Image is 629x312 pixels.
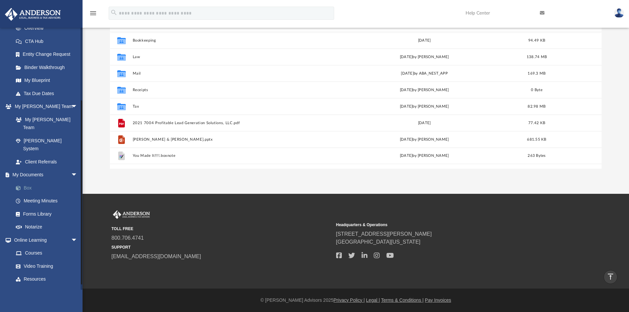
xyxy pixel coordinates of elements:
[401,71,414,75] span: [DATE]
[112,226,332,232] small: TOLL FREE
[607,273,614,281] i: vertical_align_top
[89,9,97,17] i: menu
[328,120,520,126] div: [DATE]
[366,297,380,303] a: Legal |
[9,22,87,35] a: Overview
[9,113,81,134] a: My [PERSON_NAME] Team
[336,222,556,228] small: Headquarters & Operations
[132,38,325,43] button: Bookkeeping
[528,38,545,42] span: 94.49 KB
[71,168,84,182] span: arrow_drop_down
[132,71,325,76] button: Mail
[5,286,87,299] a: Billingarrow_drop_down
[381,297,424,303] a: Terms & Conditions |
[527,55,547,58] span: 138.74 MB
[614,8,624,18] img: User Pic
[9,48,87,61] a: Entity Change Request
[9,194,87,208] a: Meeting Minutes
[5,233,84,247] a: Online Learningarrow_drop_down
[531,88,542,91] span: 0 Byte
[528,121,545,124] span: 77.42 KB
[9,87,87,100] a: Tax Due Dates
[9,247,84,260] a: Courses
[336,231,432,237] a: [STREET_ADDRESS][PERSON_NAME]
[9,61,87,74] a: Binder Walkthrough
[71,233,84,247] span: arrow_drop_down
[333,297,365,303] a: Privacy Policy |
[9,134,84,155] a: [PERSON_NAME] System
[328,70,520,76] div: by ABA_NEST_APP
[9,155,84,168] a: Client Referrals
[71,286,84,299] span: arrow_drop_down
[425,297,451,303] a: Pay Invoices
[328,153,520,159] div: [DATE] by [PERSON_NAME]
[9,207,84,221] a: Forms Library
[89,13,97,17] a: menu
[5,168,87,182] a: My Documentsarrow_drop_down
[9,260,81,273] a: Video Training
[132,88,325,92] button: Receipts
[400,55,412,58] span: [DATE]
[400,104,412,108] span: [DATE]
[132,154,325,158] button: You Made It!!!!.boxnote
[9,74,84,87] a: My Blueprint
[528,71,545,75] span: 169.3 MB
[528,154,545,157] span: 263 Bytes
[328,87,520,93] div: [DATE] by [PERSON_NAME]
[9,35,87,48] a: CTA Hub
[9,181,87,194] a: Box
[132,121,325,125] button: 2021 7004 Profitable Lead Generation Solutions, LLC.pdf
[110,9,118,16] i: search
[527,137,546,141] span: 681.55 KB
[9,273,84,286] a: Resources
[132,137,325,142] button: [PERSON_NAME] & [PERSON_NAME].pptx
[112,210,151,219] img: Anderson Advisors Platinum Portal
[112,244,332,250] small: SUPPORT
[83,297,629,304] div: © [PERSON_NAME] Advisors 2025
[110,32,602,169] div: grid
[328,136,520,142] div: [DATE] by [PERSON_NAME]
[71,100,84,114] span: arrow_drop_down
[5,100,84,113] a: My [PERSON_NAME] Teamarrow_drop_down
[132,55,325,59] button: Law
[328,54,520,60] div: by [PERSON_NAME]
[9,221,87,234] a: Notarize
[3,8,63,21] img: Anderson Advisors Platinum Portal
[112,254,201,259] a: [EMAIL_ADDRESS][DOMAIN_NAME]
[336,239,421,245] a: [GEOGRAPHIC_DATA][US_STATE]
[528,104,545,108] span: 82.98 MB
[604,270,617,284] a: vertical_align_top
[328,103,520,109] div: by [PERSON_NAME]
[328,37,520,43] div: [DATE]
[132,104,325,109] button: Tax
[112,235,144,241] a: 800.706.4741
